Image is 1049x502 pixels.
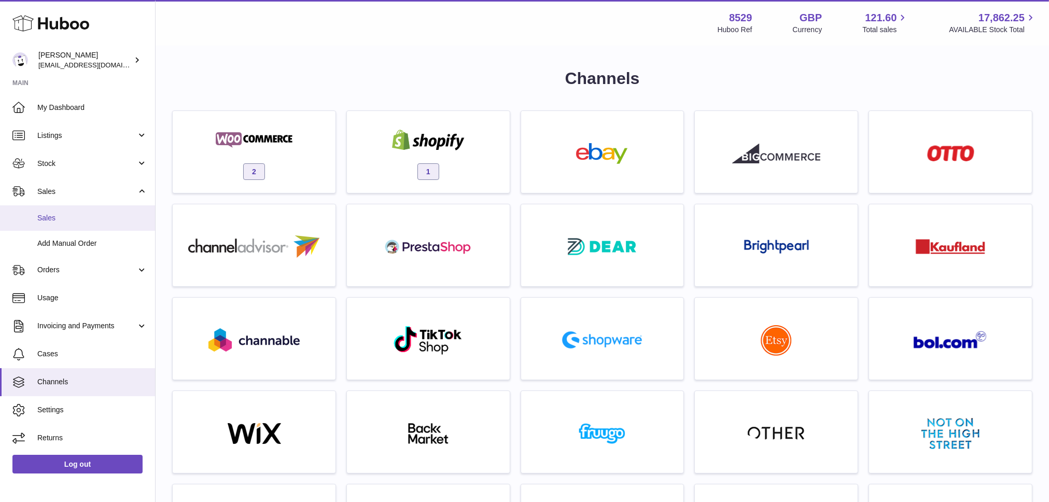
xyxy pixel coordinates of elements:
span: Sales [37,187,136,197]
span: Cases [37,349,147,359]
span: Returns [37,433,147,443]
img: shopify [384,130,472,150]
img: roseta-etsy [761,325,792,356]
div: Currency [793,25,822,35]
a: roseta-bol [874,303,1027,374]
img: roseta-brightpearl [744,240,809,254]
span: Orders [37,265,136,275]
span: Channels [37,377,147,387]
strong: 8529 [729,11,752,25]
img: wix [210,423,298,444]
a: wix [178,396,330,468]
img: roseta-kaufland [916,239,985,254]
span: AVAILABLE Stock Total [949,25,1037,35]
a: roseta-channel-advisor [178,210,330,281]
a: shopify 1 [352,116,505,188]
span: [EMAIL_ADDRESS][DOMAIN_NAME] [38,61,152,69]
img: roseta-dear [565,235,639,258]
a: woocommerce 2 [178,116,330,188]
img: ebay [558,143,646,164]
a: 121.60 Total sales [862,11,908,35]
img: roseta-bol [914,331,987,349]
a: roseta-dear [526,210,679,281]
span: Add Manual Order [37,239,147,248]
a: roseta-tiktokshop [352,303,505,374]
span: Usage [37,293,147,303]
img: notonthehighstreet [921,418,980,449]
a: roseta-shopware [526,303,679,374]
a: roseta-etsy [700,303,852,374]
a: ebay [526,116,679,188]
img: roseta-bigcommerce [732,143,820,164]
span: My Dashboard [37,103,147,113]
span: Settings [37,405,147,415]
h1: Channels [172,67,1032,90]
img: admin@redgrass.ch [12,52,28,68]
span: Listings [37,131,136,141]
img: roseta-prestashop [384,236,472,257]
span: Total sales [862,25,908,35]
img: roseta-shopware [558,327,646,353]
div: [PERSON_NAME] [38,50,132,70]
a: other [700,396,852,468]
img: fruugo [558,423,646,444]
img: roseta-channel-advisor [188,235,319,258]
span: 121.60 [865,11,897,25]
a: fruugo [526,396,679,468]
a: Log out [12,455,143,473]
span: Invoicing and Payments [37,321,136,331]
span: Stock [37,159,136,169]
span: Sales [37,213,147,223]
div: Huboo Ref [718,25,752,35]
img: roseta-otto [927,145,974,161]
a: roseta-bigcommerce [700,116,852,188]
a: backmarket [352,396,505,468]
span: 2 [243,163,265,180]
a: roseta-channable [178,303,330,374]
span: 17,862.25 [978,11,1025,25]
a: roseta-prestashop [352,210,505,281]
img: other [748,426,805,441]
strong: GBP [800,11,822,25]
a: roseta-brightpearl [700,210,852,281]
a: roseta-otto [874,116,1027,188]
span: 1 [417,163,439,180]
a: 17,862.25 AVAILABLE Stock Total [949,11,1037,35]
img: roseta-channable [208,328,300,352]
img: roseta-tiktokshop [393,325,463,355]
img: backmarket [384,423,472,444]
a: notonthehighstreet [874,396,1027,468]
img: woocommerce [210,130,298,150]
a: roseta-kaufland [874,210,1027,281]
